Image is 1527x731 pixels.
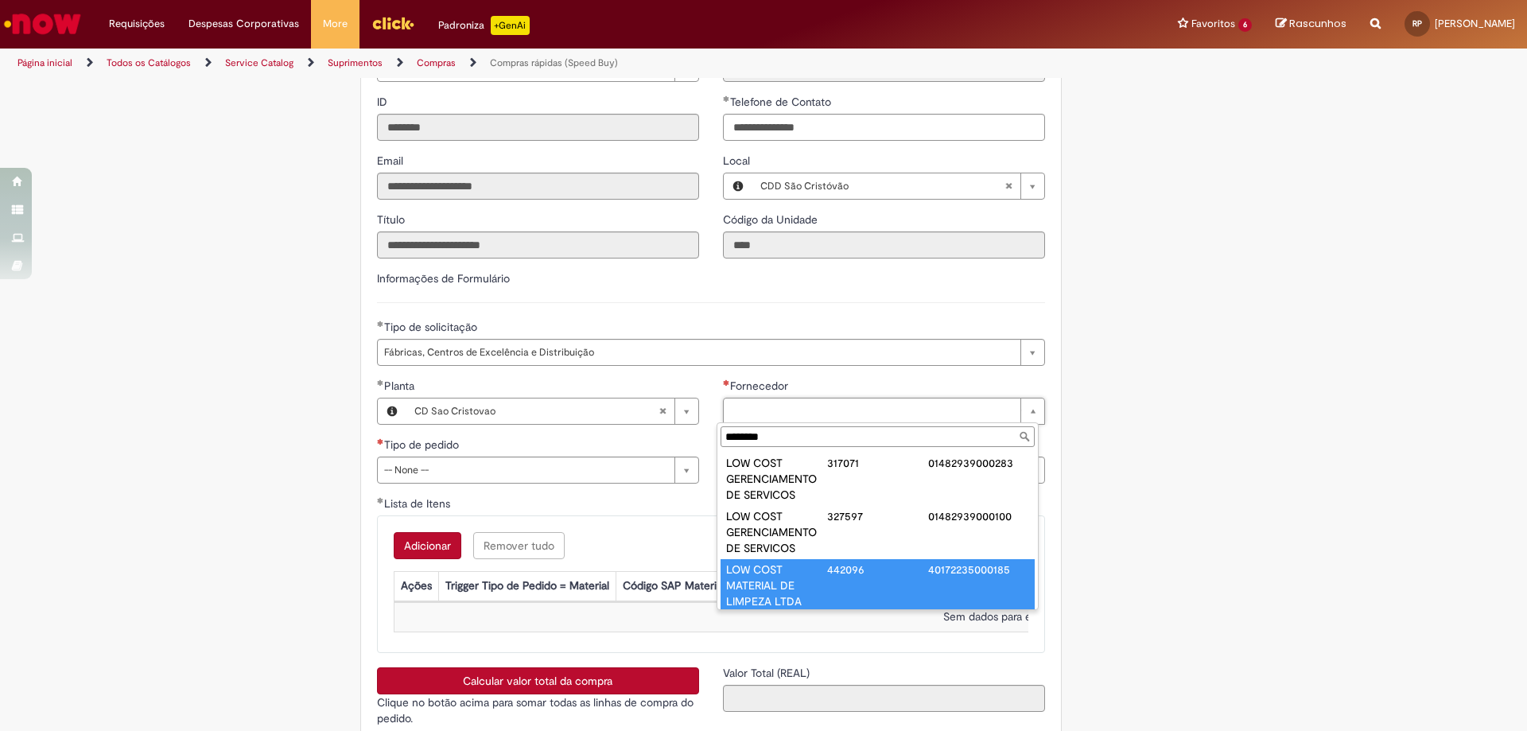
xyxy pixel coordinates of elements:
[827,562,928,577] div: 442096
[928,508,1029,524] div: 01482939000100
[827,508,928,524] div: 327597
[928,562,1029,577] div: 40172235000185
[827,455,928,471] div: 317071
[717,450,1038,609] ul: Fornecedor
[726,455,827,503] div: LOW COST GERENCIAMENTO DE SERVICOS
[928,455,1029,471] div: 01482939000283
[726,508,827,556] div: LOW COST GERENCIAMENTO DE SERVICOS
[726,562,827,609] div: LOW COST MATERIAL DE LIMPEZA LTDA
